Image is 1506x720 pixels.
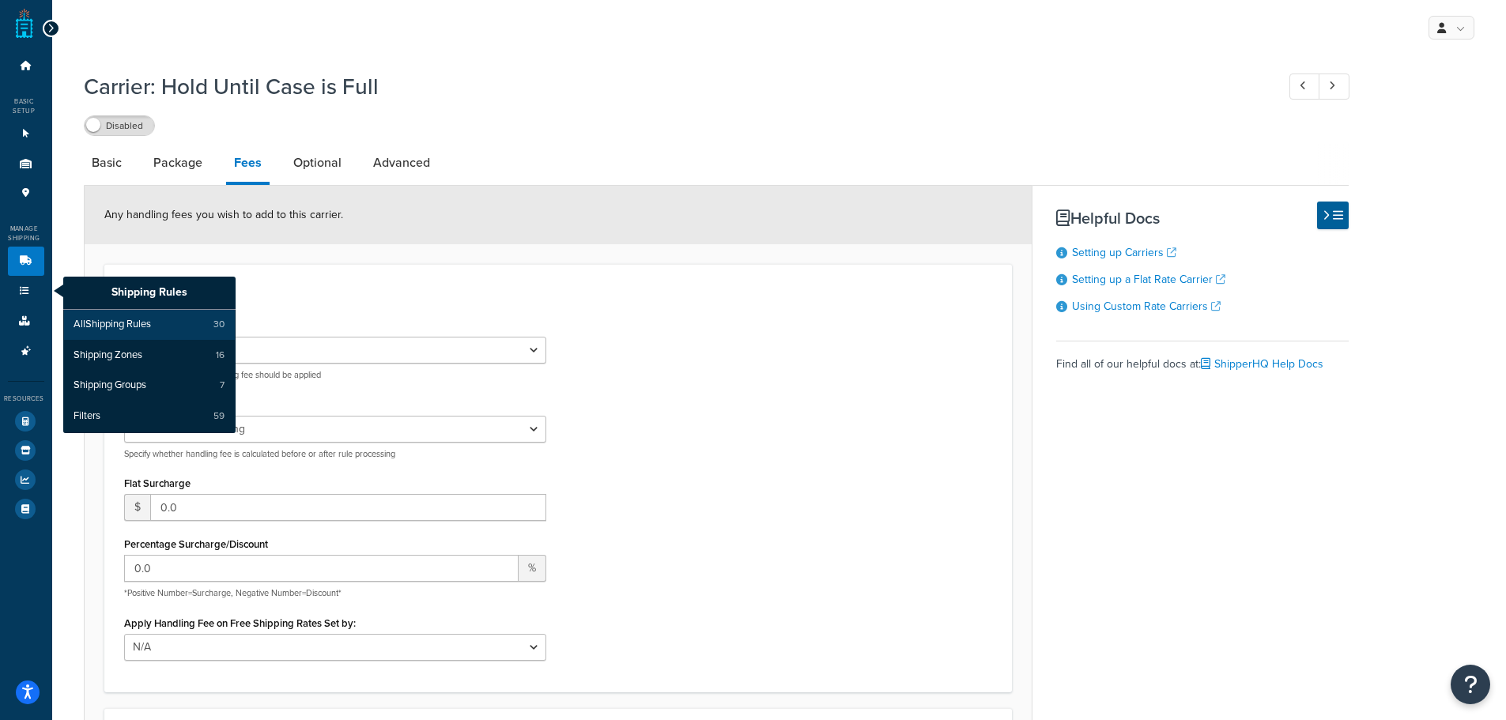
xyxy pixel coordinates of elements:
[74,409,100,424] span: Filters
[8,277,44,306] li: Shipping Rules
[84,144,130,182] a: Basic
[519,555,546,582] span: %
[124,285,992,302] h3: Handling Fees
[63,371,236,401] a: Shipping Groups7
[74,349,142,363] span: Shipping Zones
[124,369,546,381] p: Specify where the flat handling fee should be applied
[1072,244,1176,261] a: Setting up Carriers
[74,318,151,332] span: All Shipping Rules
[124,617,356,629] label: Apply Handling Fee on Free Shipping Rates Set by:
[1289,74,1320,100] a: Previous Record
[8,436,44,465] li: Marketplace
[124,587,546,599] p: *Positive Number=Surcharge, Negative Number=Discount*
[63,401,236,432] li: Filters
[220,379,225,392] span: 7
[8,307,44,336] li: Boxes
[216,349,225,362] span: 16
[84,71,1260,102] h1: Carrier: Hold Until Case is Full
[63,277,236,310] p: Shipping Rules
[124,538,268,550] label: Percentage Surcharge/Discount
[74,379,146,393] span: Shipping Groups
[8,466,44,494] li: Analytics
[1201,356,1323,372] a: ShipperHQ Help Docs
[124,494,150,521] span: $
[8,407,44,435] li: Test Your Rates
[8,495,44,523] li: Help Docs
[8,149,44,179] li: Origins
[365,144,438,182] a: Advanced
[1451,665,1490,704] button: Open Resource Center
[285,144,349,182] a: Optional
[63,401,236,432] a: Filters59
[124,448,546,460] p: Specify whether handling fee is calculated before or after rule processing
[63,341,236,371] a: Shipping Zones16
[226,144,270,185] a: Fees
[145,144,210,182] a: Package
[213,318,225,331] span: 30
[8,337,44,366] li: Advanced Features
[213,409,225,423] span: 59
[1056,341,1349,375] div: Find all of our helpful docs at:
[85,116,154,135] label: Disabled
[8,179,44,208] li: Pickup Locations
[1317,202,1349,229] button: Hide Help Docs
[8,247,44,276] li: Carriers
[63,371,236,401] li: Shipping Groups
[1072,271,1225,288] a: Setting up a Flat Rate Carrier
[8,51,44,81] li: Dashboard
[1056,209,1349,227] h3: Helpful Docs
[63,341,236,371] li: Shipping Zones
[8,119,44,149] li: Websites
[1072,298,1221,315] a: Using Custom Rate Carriers
[124,477,191,489] label: Flat Surcharge
[1319,74,1349,100] a: Next Record
[63,310,236,340] a: AllShipping Rules30
[104,206,343,223] span: Any handling fees you wish to add to this carrier.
